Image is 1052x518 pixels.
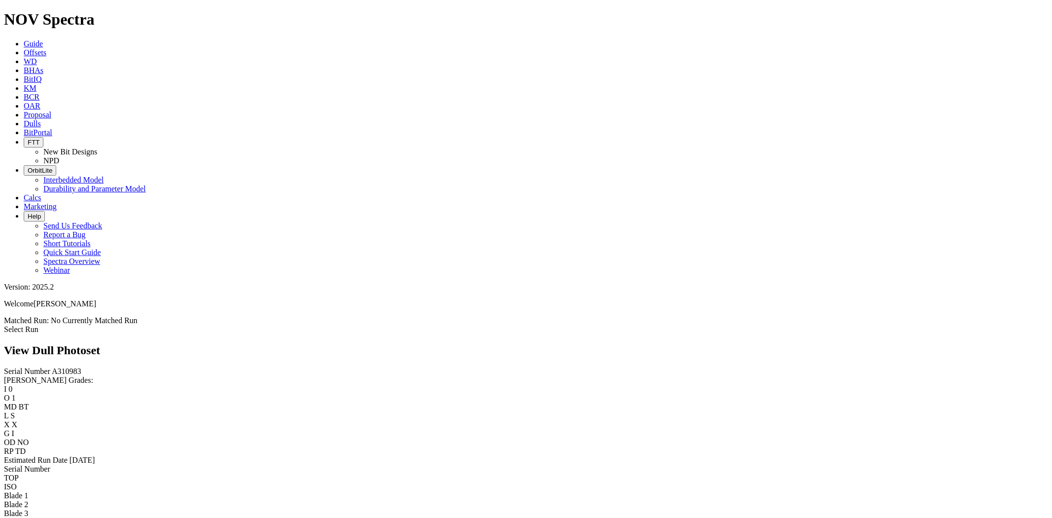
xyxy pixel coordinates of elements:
[4,491,28,500] span: Blade 1
[12,429,14,438] span: I
[8,385,12,393] span: 0
[4,299,1048,308] p: Welcome
[4,325,38,333] a: Select Run
[19,403,29,411] span: BT
[43,248,101,257] a: Quick Start Guide
[24,39,43,48] a: Guide
[15,447,26,455] span: TD
[28,213,41,220] span: Help
[4,344,1048,357] h2: View Dull Photoset
[24,66,43,74] a: BHAs
[24,102,40,110] a: OAR
[17,438,29,446] span: NO
[24,111,51,119] a: Proposal
[4,376,1048,385] div: [PERSON_NAME] Grades:
[24,202,57,211] a: Marketing
[52,367,81,375] span: A310983
[24,75,41,83] a: BitIQ
[24,128,52,137] a: BitPortal
[4,465,50,473] span: Serial Number
[43,148,97,156] a: New Bit Designs
[4,438,15,446] label: OD
[4,385,6,393] label: I
[24,193,41,202] a: Calcs
[43,257,100,265] a: Spectra Overview
[24,57,37,66] a: WD
[34,299,96,308] span: [PERSON_NAME]
[28,139,39,146] span: FTT
[43,156,59,165] a: NPD
[43,185,146,193] a: Durability and Parameter Model
[24,211,45,222] button: Help
[4,10,1048,29] h1: NOV Spectra
[43,239,91,248] a: Short Tutorials
[24,93,39,101] a: BCR
[4,411,8,420] label: L
[24,48,46,57] a: Offsets
[4,394,10,402] label: O
[4,316,49,325] span: Matched Run:
[43,230,85,239] a: Report a Bug
[4,474,19,482] span: TOP
[4,500,28,509] span: Blade 2
[24,84,36,92] a: KM
[4,456,68,464] label: Estimated Run Date
[24,119,41,128] a: Dulls
[4,283,1048,292] div: Version: 2025.2
[51,316,138,325] span: No Currently Matched Run
[4,420,10,429] label: X
[4,509,28,518] span: Blade 3
[43,222,102,230] a: Send Us Feedback
[43,176,104,184] a: Interbedded Model
[4,403,17,411] label: MD
[4,429,10,438] label: G
[43,266,70,274] a: Webinar
[70,456,95,464] span: [DATE]
[4,447,13,455] label: RP
[12,394,16,402] span: 1
[12,420,18,429] span: X
[4,367,50,375] label: Serial Number
[10,411,15,420] span: S
[4,482,17,491] span: ISO
[24,165,56,176] button: OrbitLite
[24,137,43,148] button: FTT
[28,167,52,174] span: OrbitLite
